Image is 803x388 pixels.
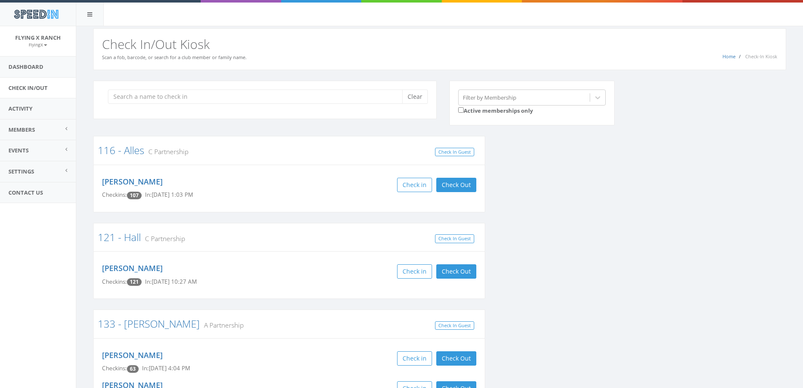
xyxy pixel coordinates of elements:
span: In: [DATE] 4:04 PM [142,364,190,372]
span: Members [8,126,35,133]
small: A Partnership [200,320,244,330]
button: Check in [397,351,432,366]
span: In: [DATE] 10:27 AM [145,278,197,285]
a: [PERSON_NAME] [102,350,163,360]
span: Checkins: [102,364,127,372]
input: Active memberships only [458,107,464,113]
span: Contact Us [8,189,43,196]
h2: Check In/Out Kiosk [102,37,777,51]
small: C Partnership [144,147,188,156]
img: speedin_logo.png [10,6,62,22]
span: Checkin count [127,278,142,286]
button: Clear [402,90,428,104]
button: Check Out [436,264,476,279]
button: Check in [397,264,432,279]
button: Check Out [436,178,476,192]
span: Checkin count [127,192,142,199]
a: Check In Guest [435,234,474,243]
label: Active memberships only [458,106,533,115]
button: Check Out [436,351,476,366]
a: FlyingX [29,41,47,48]
span: Checkin count [127,365,139,373]
small: Scan a fob, barcode, or search for a club member or family name. [102,54,247,60]
button: Check in [397,178,432,192]
span: In: [DATE] 1:03 PM [145,191,193,198]
span: Checkins: [102,278,127,285]
div: Filter by Membership [463,93,516,101]
a: 116 - Alles [98,143,144,157]
input: Search a name to check in [108,90,408,104]
span: Checkins: [102,191,127,198]
a: 121 - Hall [98,230,141,244]
span: Events [8,147,29,154]
span: Flying X Ranch [15,34,61,41]
a: Home [722,53,736,60]
span: Settings [8,168,34,175]
small: C Partnership [141,234,185,243]
a: 133 - [PERSON_NAME] [98,317,200,331]
a: Check In Guest [435,321,474,330]
span: Check-In Kiosk [745,53,777,60]
a: [PERSON_NAME] [102,176,163,187]
a: Check In Guest [435,148,474,157]
a: [PERSON_NAME] [102,263,163,273]
small: FlyingX [29,42,47,48]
